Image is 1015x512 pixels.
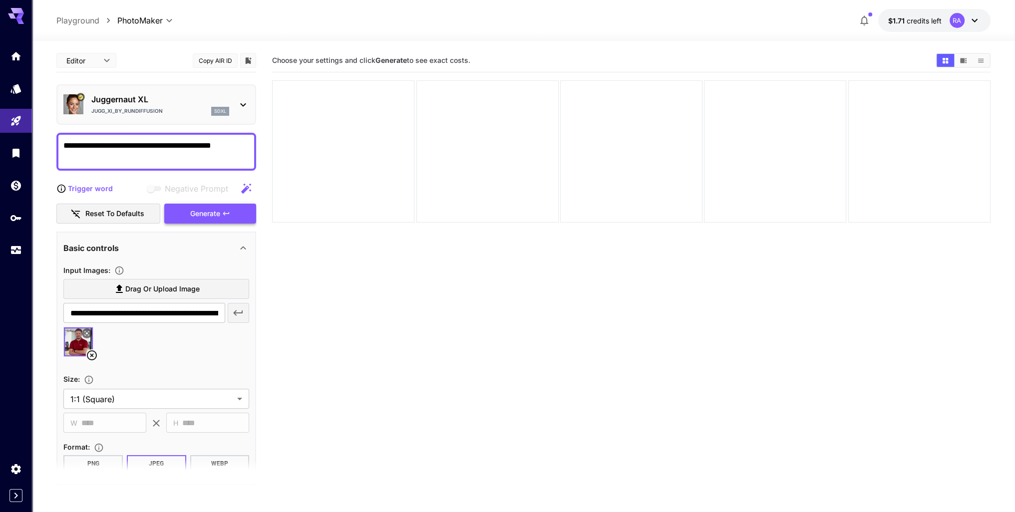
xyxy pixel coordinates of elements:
button: Trigger word [56,179,113,199]
button: Adjust the dimensions of the generated image by specifying its width and height in pixels, or sel... [80,375,98,385]
button: JPEG [127,455,186,472]
button: Generate [164,204,256,224]
div: Library [10,147,22,159]
p: Basic controls [63,242,119,254]
span: Drag or upload image [125,283,200,295]
span: PhotoMaker [117,14,163,26]
span: Size : [63,375,80,383]
div: API Keys [10,212,22,224]
p: sdxl [214,108,226,115]
button: Upload a reference image to guide the result. This is needed for Image-to-Image or Inpainting. Su... [110,265,128,275]
span: Editor [66,55,97,66]
span: Generate [190,208,220,220]
button: Show images in list view [972,54,990,67]
span: H [173,417,178,429]
span: $1.71 [888,16,907,25]
button: Show images in grid view [937,54,954,67]
span: Choose your settings and click to see exact costs. [272,56,470,64]
div: Playground [10,113,22,125]
div: Show images in grid viewShow images in video viewShow images in list view [936,53,991,68]
div: Basic controls [63,236,249,260]
p: Trigger word [68,183,113,194]
div: Usage [10,244,22,256]
nav: breadcrumb [56,14,117,26]
button: Add to library [244,54,253,66]
button: Choose the file format for the output image. [90,443,108,453]
button: Expand sidebar [9,489,22,502]
a: Playground [56,14,99,26]
span: Negative Prompt [165,183,228,195]
span: Format : [63,443,90,451]
button: PNG [63,455,123,472]
span: 1:1 (Square) [70,393,233,405]
div: Certified Model – Vetted for best performance and includes a commercial license.Juggernaut XLJugg... [63,89,249,120]
p: Jugg_XI_by_RunDiffusion [91,107,163,115]
span: Input Images : [63,266,110,274]
span: W [70,417,77,429]
p: Juggernaut XL [91,93,229,105]
button: Show images in video view [955,54,972,67]
div: Settings [10,463,22,475]
b: Generate [375,56,407,64]
div: Home [10,50,22,62]
button: WEBP [190,455,250,472]
div: Models [10,80,22,93]
button: $1.71377RA [878,9,991,32]
span: credits left [907,16,942,25]
button: Reset to defaults [56,204,160,224]
div: $1.71377 [888,15,942,26]
button: Copy AIR ID [193,53,238,68]
label: Drag or upload image [63,279,249,299]
span: Negative prompts are not compatible with the selected model. [145,182,236,195]
div: Wallet [10,179,22,192]
div: RA [950,13,965,28]
button: Certified Model – Vetted for best performance and includes a commercial license. [77,93,85,101]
